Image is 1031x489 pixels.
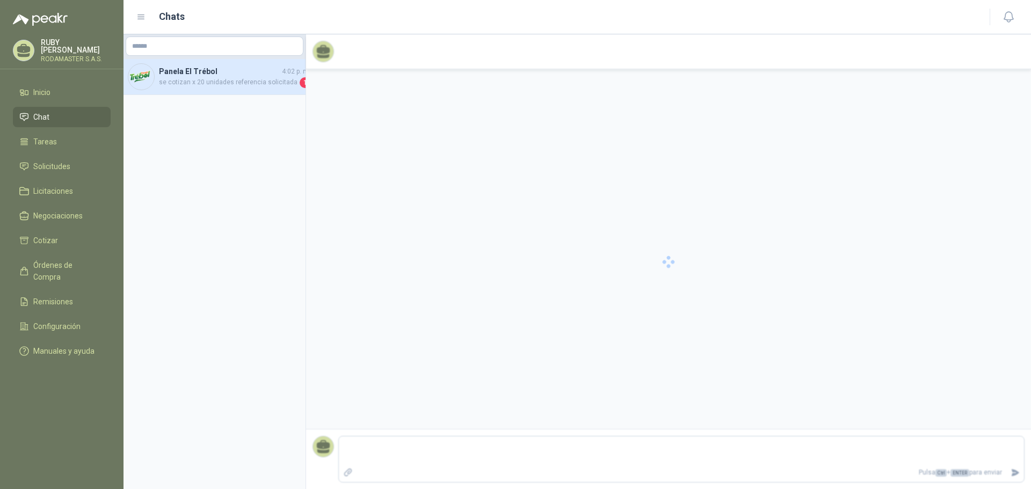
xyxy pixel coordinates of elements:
[33,185,73,197] span: Licitaciones
[33,86,50,98] span: Inicio
[41,56,111,62] p: RODAMASTER S.A.S.
[124,59,306,95] a: Company LogoPanela El Trébol4:02 p. m.se cotizan x 20 unidades referencia solicitada1
[33,136,57,148] span: Tareas
[13,206,111,226] a: Negociaciones
[13,132,111,152] a: Tareas
[128,64,154,90] img: Company Logo
[13,291,111,312] a: Remisiones
[13,181,111,201] a: Licitaciones
[13,316,111,337] a: Configuración
[33,320,81,332] span: Configuración
[13,82,111,103] a: Inicio
[33,210,83,222] span: Negociaciones
[159,9,185,24] h1: Chats
[13,156,111,177] a: Solicitudes
[13,107,111,127] a: Chat
[41,39,111,54] p: RUBY [PERSON_NAME]
[13,230,111,251] a: Cotizar
[33,296,73,308] span: Remisiones
[33,345,95,357] span: Manuales y ayuda
[282,67,310,77] span: 4:02 p. m.
[33,160,70,172] span: Solicitudes
[300,77,310,88] span: 1
[33,259,100,283] span: Órdenes de Compra
[13,255,111,287] a: Órdenes de Compra
[13,341,111,361] a: Manuales y ayuda
[33,235,58,246] span: Cotizar
[159,65,280,77] h4: Panela El Trébol
[159,77,297,88] span: se cotizan x 20 unidades referencia solicitada
[33,111,49,123] span: Chat
[13,13,68,26] img: Logo peakr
